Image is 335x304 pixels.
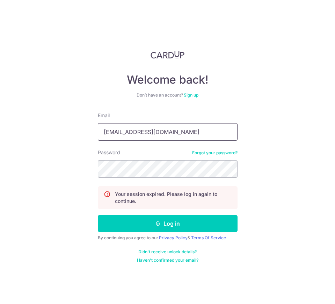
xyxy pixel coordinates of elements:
h4: Welcome back! [98,73,238,87]
a: Sign up [184,92,198,98]
label: Password [98,149,120,156]
a: Haven't confirmed your email? [137,257,198,263]
a: Privacy Policy [159,235,188,240]
img: CardUp Logo [151,50,185,59]
a: Didn't receive unlock details? [138,249,197,255]
label: Email [98,112,110,119]
div: Don’t have an account? [98,92,238,98]
a: Terms Of Service [191,235,226,240]
input: Enter your Email [98,123,238,141]
a: Forgot your password? [192,150,238,156]
p: Your session expired. Please log in again to continue. [115,191,232,205]
button: Log in [98,215,238,232]
div: By continuing you agree to our & [98,235,238,241]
